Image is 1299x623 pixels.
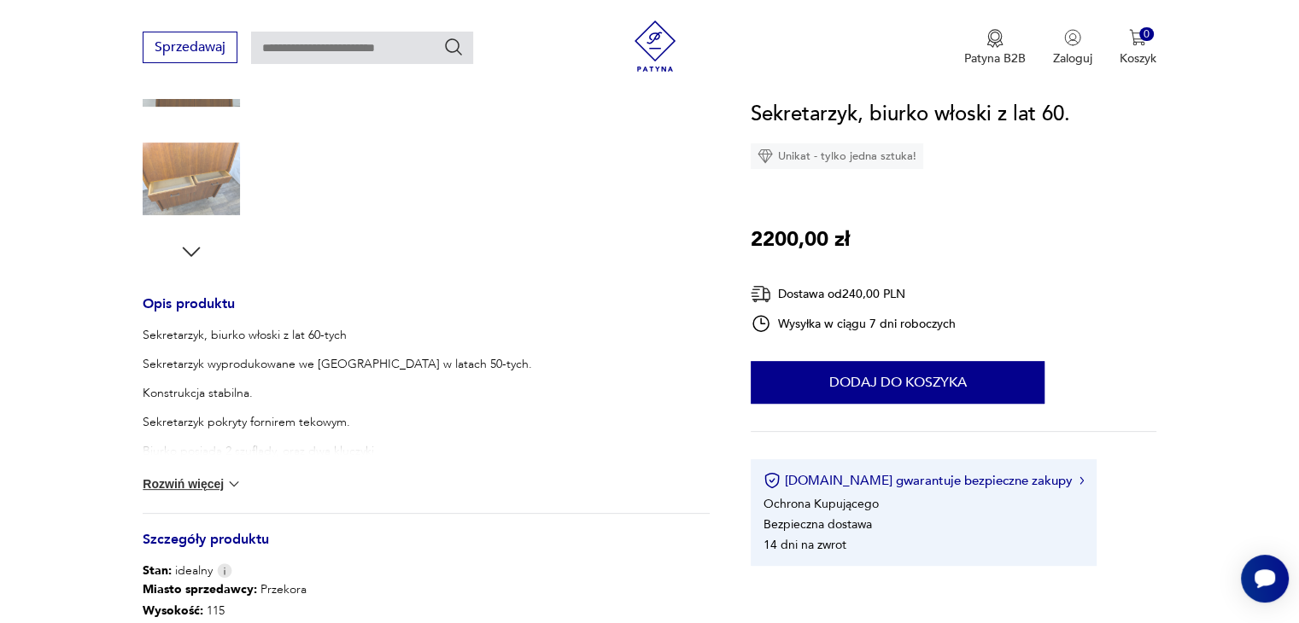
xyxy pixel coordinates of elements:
[1053,29,1092,67] button: Zaloguj
[143,534,710,562] h3: Szczegóły produktu
[764,516,872,533] li: Bezpieczna dostawa
[143,562,172,579] b: Stan:
[1064,29,1081,46] img: Ikonka użytkownika
[629,20,681,72] img: Patyna - sklep z meblami i dekoracjami vintage
[143,475,242,492] button: Rozwiń więcej
[1053,50,1092,67] p: Zaloguj
[986,29,1004,48] img: Ikona medalu
[964,29,1026,67] button: Patyna B2B
[143,356,542,373] p: Sekretarzyk wyprodukowane we [GEOGRAPHIC_DATA] w latach 50-tych.
[751,283,771,305] img: Ikona dostawy
[143,131,240,228] img: Zdjęcie produktu Sekretarzyk, biurko włoski z lat 60.
[143,43,237,55] a: Sprzedawaj
[751,224,850,256] p: 2200,00 zł
[751,98,1070,131] h1: Sekretarzyk, biurko włoski z lat 60.
[751,313,956,334] div: Wysyłka w ciągu 7 dni roboczych
[143,562,213,579] span: idealny
[964,29,1026,67] a: Ikona medaluPatyna B2B
[1241,555,1289,603] iframe: Smartsupp widget button
[143,385,542,402] p: Konstrukcja stabilna.
[1129,29,1146,46] img: Ikona koszyka
[443,37,464,57] button: Szukaj
[751,283,956,305] div: Dostawa od 240,00 PLN
[964,50,1026,67] p: Patyna B2B
[764,537,846,553] li: 14 dni na zwrot
[1139,27,1154,42] div: 0
[225,475,243,492] img: chevron down
[143,443,542,460] p: Biurko posiada 2 szuflady, oraz dwa kluczyki
[217,563,232,578] img: Info icon
[1080,476,1085,485] img: Ikona strzałki w prawo
[758,148,773,164] img: Ikona diamentu
[1120,50,1156,67] p: Koszyk
[764,472,781,489] img: Ikona certyfikatu
[143,601,307,622] p: 115
[143,581,257,597] b: Miasto sprzedawcy :
[764,472,1084,489] button: [DOMAIN_NAME] gwarantuje bezpieczne zakupy
[764,496,879,512] li: Ochrona Kupującego
[143,579,307,601] p: Przekora
[751,143,923,169] div: Unikat - tylko jedna sztuka!
[143,32,237,63] button: Sprzedawaj
[143,414,542,431] p: Sekretarzyk pokryty fornirem tekowym.
[1120,29,1156,67] button: 0Koszyk
[751,361,1044,404] button: Dodaj do koszyka
[143,603,203,619] b: Wysokość :
[143,299,710,327] h3: Opis produktu
[143,327,542,344] p: Sekretarzyk, biurko włoski z lat 60-tych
